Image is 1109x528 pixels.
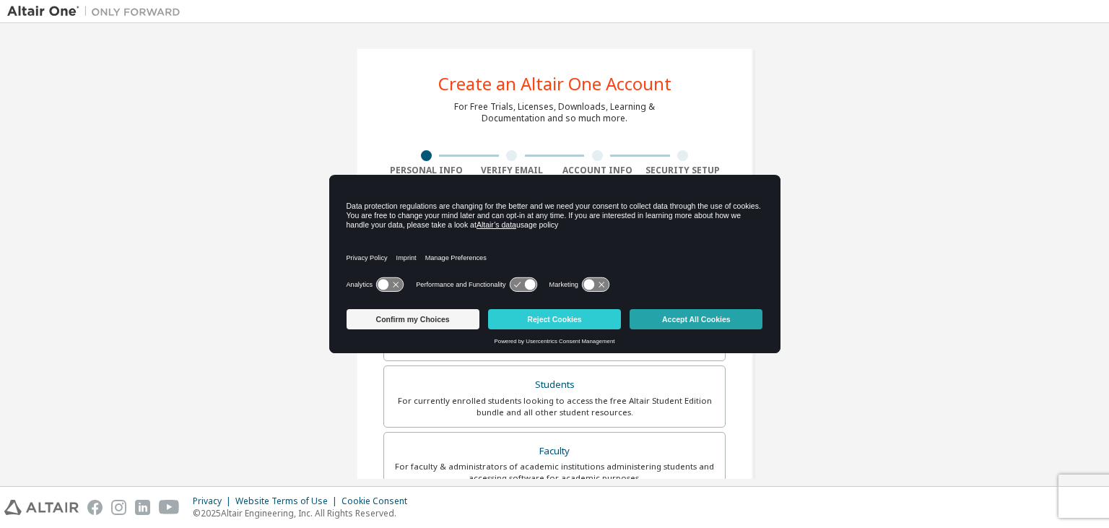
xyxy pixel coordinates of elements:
[235,495,342,507] div: Website Terms of Use
[342,495,416,507] div: Cookie Consent
[393,461,716,484] div: For faculty & administrators of academic institutions administering students and accessing softwa...
[4,500,79,515] img: altair_logo.svg
[193,507,416,519] p: © 2025 Altair Engineering, Inc. All Rights Reserved.
[393,441,716,462] div: Faculty
[383,165,469,176] div: Personal Info
[87,500,103,515] img: facebook.svg
[7,4,188,19] img: Altair One
[438,75,671,92] div: Create an Altair One Account
[469,165,555,176] div: Verify Email
[135,500,150,515] img: linkedin.svg
[554,165,640,176] div: Account Info
[393,375,716,395] div: Students
[159,500,180,515] img: youtube.svg
[111,500,126,515] img: instagram.svg
[193,495,235,507] div: Privacy
[393,395,716,418] div: For currently enrolled students looking to access the free Altair Student Edition bundle and all ...
[640,165,726,176] div: Security Setup
[454,101,655,124] div: For Free Trials, Licenses, Downloads, Learning & Documentation and so much more.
